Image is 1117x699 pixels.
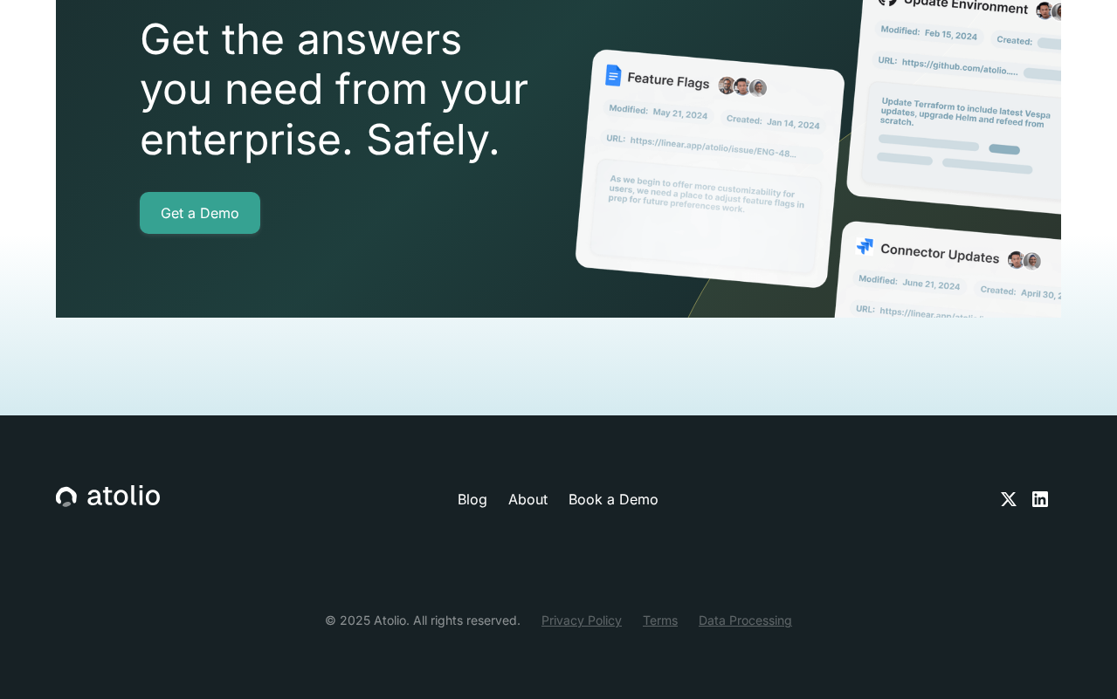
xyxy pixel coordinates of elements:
h2: Get the answers you need from your enterprise. Safely. [140,14,629,165]
a: About [508,489,548,510]
a: Terms [643,611,678,629]
a: Get a Demo [140,192,260,234]
a: Book a Demo [569,489,658,510]
a: Data Processing [699,611,792,629]
iframe: Chat Widget [1030,615,1117,699]
a: Privacy Policy [541,611,622,629]
a: Blog [458,489,487,510]
div: © 2025 Atolio. All rights reserved. [325,611,521,629]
